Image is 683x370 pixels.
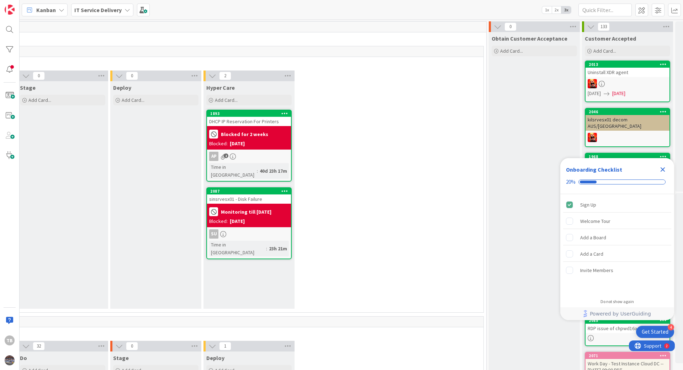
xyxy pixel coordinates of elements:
[209,218,228,225] div: Blocked:
[207,188,291,204] div: 2087sinsrvesx01 - Disk Failure
[589,109,669,114] div: 2046
[5,335,15,345] div: TB
[28,97,51,103] span: Add Card...
[563,246,671,262] div: Add a Card is incomplete.
[589,62,669,67] div: 2013
[586,353,669,359] div: 2071
[589,318,669,323] div: 2085
[230,140,245,147] div: [DATE]
[563,262,671,278] div: Invite Members is incomplete.
[586,317,669,324] div: 2085
[113,84,131,91] span: Deploy
[593,48,616,54] span: Add Card...
[207,229,291,239] div: SU
[219,342,231,350] span: 1
[15,1,32,10] span: Support
[230,218,245,225] div: [DATE]
[122,97,144,103] span: Add Card...
[586,317,669,333] div: 2085RDP issue of chpwd16adssdc02 DC.
[552,6,561,14] span: 2x
[500,48,523,54] span: Add Card...
[668,324,674,330] div: 4
[586,61,669,68] div: 2013
[257,167,258,175] span: :
[561,6,571,14] span: 3x
[560,307,674,320] div: Footer
[206,84,235,91] span: Hyper Care
[209,152,218,161] div: AP
[636,326,674,338] div: Open Get Started checklist, remaining modules: 4
[126,72,138,80] span: 0
[258,167,289,175] div: 40d 23h 17m
[563,197,671,213] div: Sign Up is complete.
[580,250,603,258] div: Add a Card
[586,324,669,333] div: RDP issue of chpwd16adssdc02 DC.
[74,6,122,14] b: IT Service Delivery
[586,109,669,131] div: 2046kilsrvesx01 decom AUS/[GEOGRAPHIC_DATA]
[206,354,224,361] span: Deploy
[586,115,669,131] div: kilsrvesx01 decom AUS/[GEOGRAPHIC_DATA]
[113,354,129,361] span: Stage
[589,353,669,358] div: 2071
[586,61,669,77] div: 2013Uninstall XDR agent
[612,90,625,97] span: [DATE]
[36,6,56,14] span: Kanban
[589,154,669,159] div: 1968
[642,328,668,335] div: Get Started
[586,79,669,88] div: VN
[33,342,45,350] span: 32
[590,309,651,318] span: Powered by UserGuiding
[585,35,636,42] span: Customer Accepted
[588,79,597,88] img: VN
[210,111,291,116] div: 1893
[207,117,291,126] div: DHCP IP Reservation For Printers
[209,241,266,256] div: Time in [GEOGRAPHIC_DATA]
[586,109,669,115] div: 2046
[266,245,267,252] span: :
[580,200,596,209] div: Sign Up
[37,3,39,9] div: 2
[267,245,289,252] div: 23h 21m
[504,22,517,31] span: 0
[207,194,291,204] div: sinsrvesx01 - Disk Failure
[5,355,15,365] img: avatar
[586,68,669,77] div: Uninstall XDR agent
[560,194,674,294] div: Checklist items
[560,158,674,320] div: Checklist Container
[566,179,576,185] div: 20%
[207,188,291,194] div: 2087
[563,213,671,229] div: Welcome Tour is incomplete.
[566,165,622,174] div: Onboarding Checklist
[210,189,291,194] div: 2087
[657,164,668,175] div: Close Checklist
[580,266,613,275] div: Invite Members
[209,229,218,239] div: SU
[578,4,632,16] input: Quick Filter...
[566,179,668,185] div: Checklist progress: 20%
[542,6,552,14] span: 1x
[209,140,228,147] div: Blocked:
[207,110,291,126] div: 1893DHCP IP Reservation For Printers
[492,35,567,42] span: Obtain Customer Acceptance
[33,72,45,80] span: 0
[209,163,257,179] div: Time in [GEOGRAPHIC_DATA]
[221,209,271,214] b: Monitoring till [DATE]
[5,5,15,15] img: Visit kanbanzone.com
[219,72,231,80] span: 2
[207,110,291,117] div: 1893
[598,22,610,31] span: 133
[20,354,27,361] span: Do
[564,307,671,320] a: Powered by UserGuiding
[126,342,138,350] span: 0
[586,153,669,169] div: 1968CUPS Production
[221,132,268,137] b: Blocked for 2 weeks
[586,133,669,142] div: VN
[588,133,597,142] img: VN
[580,217,610,225] div: Welcome Tour
[215,97,238,103] span: Add Card...
[586,153,669,160] div: 1968
[563,230,671,245] div: Add a Board is incomplete.
[580,233,606,242] div: Add a Board
[600,299,634,304] div: Do not show again
[588,90,601,97] span: [DATE]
